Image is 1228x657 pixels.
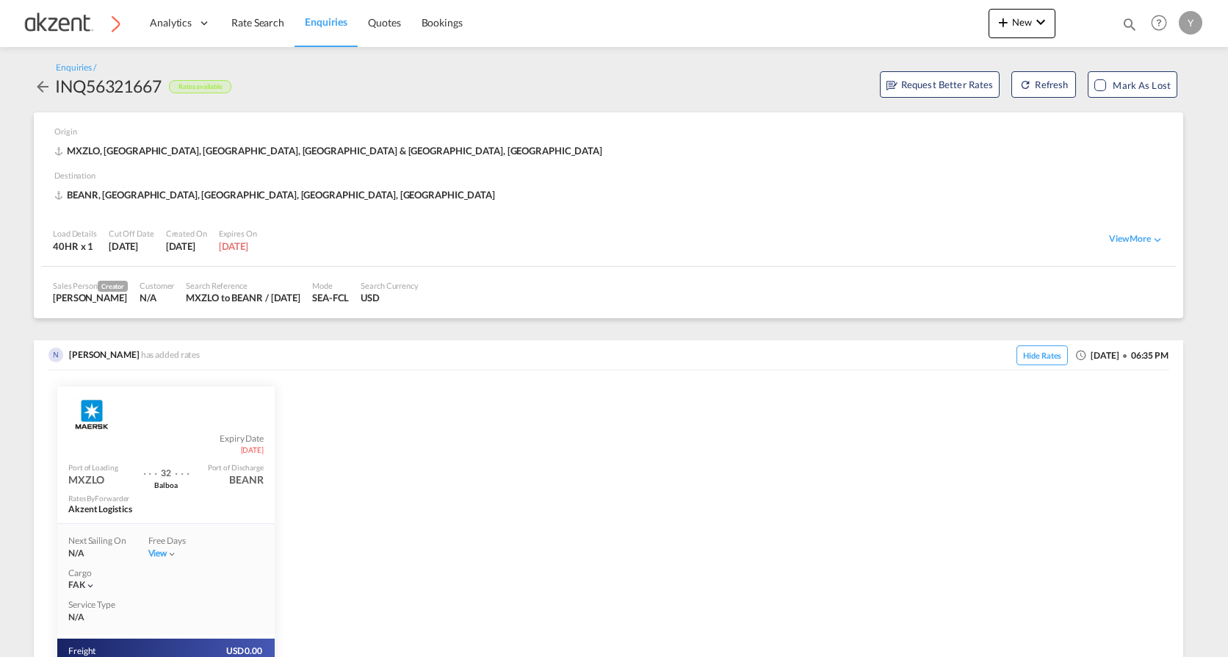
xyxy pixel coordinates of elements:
button: assets/icons/custom/RBR.svgRequest Better Rates [880,71,1000,98]
div: Destination [54,170,1170,188]
div: INQ56321667 [55,74,162,98]
div: Mode [312,280,349,291]
span: FAK [68,579,85,590]
div: 40HR x 1 [53,240,97,253]
div: Transit Time 32 [157,459,175,480]
span: N/A [68,611,84,624]
span: Quotes [368,16,400,29]
div: via Port Balboa [133,480,199,489]
div: [DATE] 06:35 PM [1009,348,1169,364]
div: icon-magnify [1122,16,1138,38]
span: [PERSON_NAME] [69,349,140,360]
span: BEANR, [GEOGRAPHIC_DATA], [GEOGRAPHIC_DATA], [GEOGRAPHIC_DATA], [GEOGRAPHIC_DATA] [54,188,499,201]
div: Next Sailing On [68,535,126,547]
span: [DATE] [241,445,264,455]
div: Search Reference [186,280,300,291]
div: Rates By [68,493,129,503]
div: Y [1179,11,1202,35]
div: Expires On [219,228,257,239]
div: Load Details [53,228,97,239]
div: 25 Aug 2025 [109,240,154,253]
div: Service Type [68,599,127,611]
md-checkbox: Mark as Lost [1094,78,1171,93]
span: has added rates [141,349,204,360]
div: Created On [166,228,207,239]
span: Creator [98,281,128,292]
md-icon: icon-clock [1075,349,1087,361]
div: Origin [54,126,1170,144]
div: MXZLO, [GEOGRAPHIC_DATA], [GEOGRAPHIC_DATA], [GEOGRAPHIC_DATA] & [GEOGRAPHIC_DATA], [GEOGRAPHIC_D... [54,144,606,157]
div: Cut Off Date [109,228,154,239]
div: N/A [140,291,174,304]
span: Enquiries [305,15,347,28]
span: Rate Search [231,16,284,29]
div: Viewicon-chevron-down [148,547,207,560]
md-icon: icon-plus 400-fg [994,13,1012,31]
md-icon: icon-arrow-left [34,78,51,96]
div: 14 Aug 2025 [166,240,207,253]
span: Hide Rates [1016,345,1068,365]
div: USD [361,291,419,304]
div: Rates available [169,80,232,94]
div: Port of Loading [68,462,118,473]
span: Bookings [422,16,463,29]
span: New [994,16,1050,28]
div: . . . [175,459,189,480]
span: Request Better Rates [886,77,994,92]
div: View Moreicon-chevron-down [1109,233,1164,246]
img: 51lZJUAAAAGSURBVAMAWi1PW6kfiq0AAAAASUVORK5CYII= [48,348,63,362]
div: Free Days [148,535,207,547]
div: Sales Person [53,280,128,292]
button: icon-refreshRefresh [1011,71,1076,98]
md-icon: icon-chevron-down [1032,13,1050,31]
md-icon: icon-chevron-down [85,581,95,591]
div: Yazmin Ríos [53,291,128,304]
div: Help [1146,10,1179,37]
div: Akzent Logistics [68,503,215,516]
div: Customer [140,280,174,291]
div: icon-arrow-left [34,74,55,98]
span: Analytics [150,15,192,30]
span: Expiry Date [220,433,264,445]
md-icon: icon-chevron-down [1151,233,1164,246]
md-icon: icon-refresh [1019,79,1031,90]
div: . . . [143,459,158,480]
div: Search Currency [361,280,419,291]
div: BEANR [229,473,264,487]
button: icon-plus 400-fgNewicon-chevron-down [989,9,1055,38]
div: 12 Nov 2025 [219,240,257,253]
div: N/A [68,547,126,560]
img: c72fcea0ad0611ed966209c23b7bd3dd.png [22,7,121,40]
span: Help [1146,10,1171,35]
md-icon: icon-checkbox-blank-circle [1123,353,1127,358]
div: Mark as Lost [1113,78,1171,93]
div: Enquiries / [56,62,96,74]
div: Cargo [68,567,264,580]
span: Forwarder [95,494,129,503]
div: SEA-FCL [312,291,349,304]
md-icon: assets/icons/custom/RBR.svg [886,80,897,91]
div: MXZLO to BEANR / 25 Aug 2025 [186,291,300,304]
img: MAERSK LINE [73,396,110,433]
div: Port of Discharge [208,462,264,473]
md-icon: icon-magnify [1122,16,1138,32]
button: Mark as Lost [1088,71,1177,98]
md-icon: icon-chevron-down [167,549,177,559]
div: MXZLO [68,473,104,487]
